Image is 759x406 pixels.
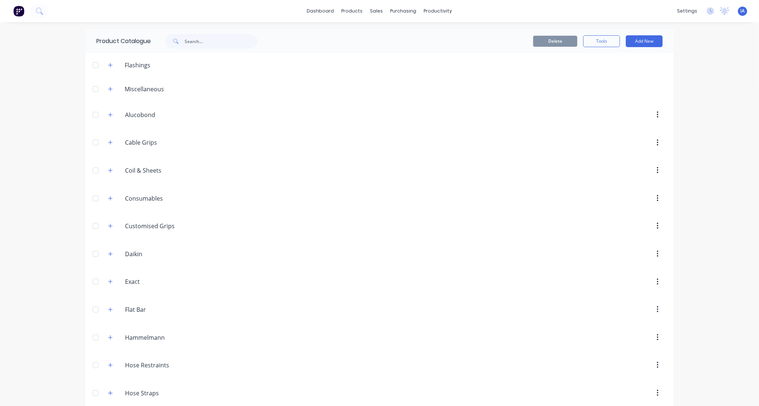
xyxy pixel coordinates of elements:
div: settings [673,6,701,17]
input: Enter category name [125,277,212,286]
span: IA [741,8,745,14]
button: Tools [583,35,620,47]
input: Enter category name [125,222,212,230]
div: Product Catalogue [85,29,151,53]
div: productivity [420,6,456,17]
input: Enter category name [125,250,212,258]
input: Enter category name [125,333,212,342]
div: sales [367,6,387,17]
a: dashboard [303,6,338,17]
input: Enter category name [125,110,212,119]
input: Enter category name [125,138,212,147]
img: Factory [13,6,24,17]
input: Enter category name [125,194,212,203]
div: Miscellaneous [119,85,170,93]
input: Enter category name [125,305,212,314]
input: Enter category name [125,389,212,398]
div: Flashings [119,61,156,70]
button: Delete [533,36,577,47]
input: Search... [185,34,257,49]
button: Add New [626,35,663,47]
div: purchasing [387,6,420,17]
div: products [338,6,367,17]
input: Enter category name [125,166,212,175]
input: Enter category name [125,361,212,370]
